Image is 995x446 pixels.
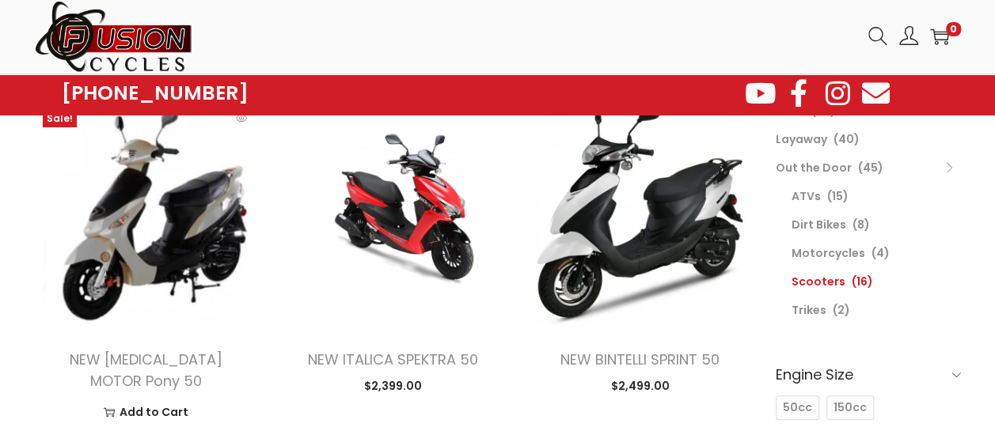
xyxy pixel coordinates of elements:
[792,274,845,289] a: Scooters
[792,302,826,318] a: Trikes
[226,102,257,134] span: Quick View
[827,188,849,204] span: (15)
[776,160,852,176] a: Out the Door
[792,245,865,261] a: Motorcycles
[364,378,371,394] span: $
[853,217,870,232] span: (8)
[62,82,249,104] a: [PHONE_NUMBER]
[872,245,890,261] span: (4)
[930,27,949,46] a: 0
[852,274,873,289] span: (16)
[792,188,821,204] a: ATVs
[834,399,867,416] span: 150cc
[783,399,812,416] span: 50cc
[308,350,478,369] a: NEW ITALICA SPEKTRA 50
[560,350,720,369] a: NEW BINTELLI SPRINT 50
[610,378,617,394] span: $
[792,217,846,232] a: Dirt Bikes
[858,160,883,176] span: (45)
[776,131,827,147] a: Layaway
[833,302,850,318] span: (2)
[776,356,961,393] h6: Engine Size
[834,131,860,147] span: (40)
[70,350,222,391] a: NEW [MEDICAL_DATA] MOTOR Pony 50
[47,400,246,424] a: Add to Cart
[364,378,422,394] span: 2,399.00
[610,378,669,394] span: 2,499.00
